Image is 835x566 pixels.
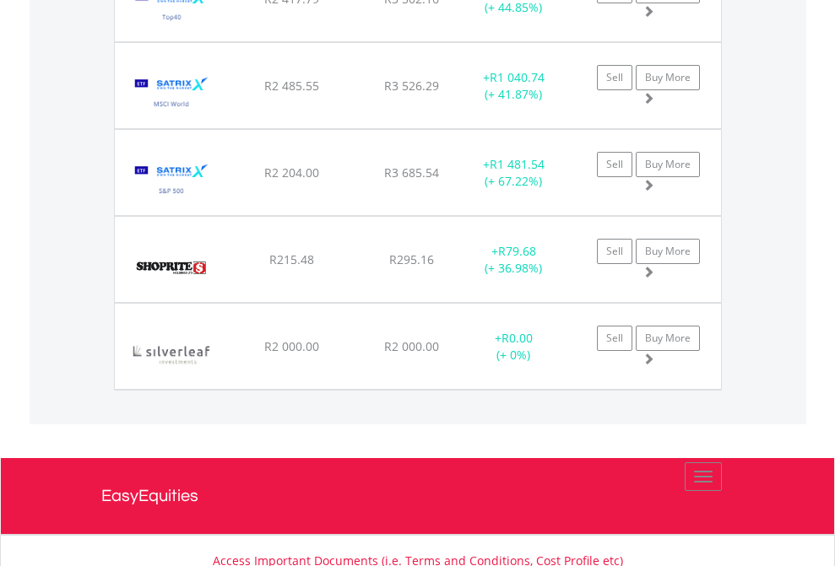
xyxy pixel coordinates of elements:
[490,69,545,85] span: R1 040.74
[123,64,220,124] img: EQU.ZA.STXWDM.png
[636,65,700,90] a: Buy More
[123,325,220,385] img: EQU.ZA.SILVIL.png
[461,156,567,190] div: + (+ 67.22%)
[597,65,632,90] a: Sell
[384,338,439,354] span: R2 000.00
[498,243,536,259] span: R79.68
[123,151,220,211] img: EQU.ZA.STX500.png
[597,239,632,264] a: Sell
[636,326,700,351] a: Buy More
[597,326,632,351] a: Sell
[389,251,434,267] span: R295.16
[461,69,567,103] div: + (+ 41.87%)
[384,78,439,94] span: R3 526.29
[101,458,735,534] a: EasyEquities
[636,152,700,177] a: Buy More
[490,156,545,172] span: R1 481.54
[461,330,567,364] div: + (+ 0%)
[384,164,439,181] span: R3 685.54
[264,78,319,94] span: R2 485.55
[636,239,700,264] a: Buy More
[264,338,319,354] span: R2 000.00
[597,152,632,177] a: Sell
[264,164,319,181] span: R2 204.00
[502,330,533,346] span: R0.00
[461,243,567,277] div: + (+ 36.98%)
[123,238,219,298] img: EQU.ZA.SHP.png
[269,251,314,267] span: R215.48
